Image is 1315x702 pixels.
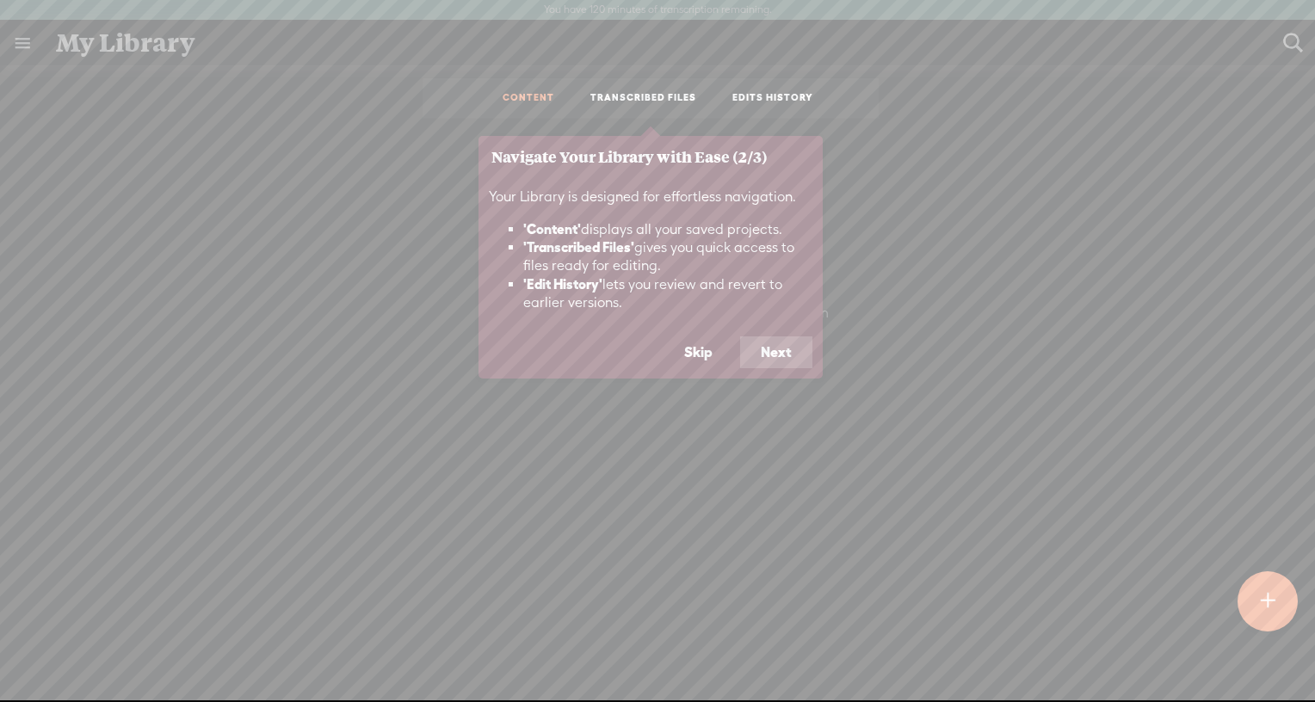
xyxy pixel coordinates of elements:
[732,91,813,106] a: EDITS HISTORY
[523,239,634,255] b: 'Transcribed Files'
[491,149,810,165] h3: Navigate Your Library with Ease (2/3)
[523,275,812,312] li: lets you review and revert to earlier versions.
[664,336,733,369] button: Skip
[503,91,554,106] a: CONTENT
[523,276,602,292] b: 'Edit History'
[523,221,581,237] b: 'Content'
[478,178,823,336] div: Your Library is designed for effortless navigation.
[590,91,696,106] a: TRANSCRIBED FILES
[523,220,812,239] li: displays all your saved projects.
[523,238,812,275] li: gives you quick access to files ready for editing.
[740,336,812,369] button: Next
